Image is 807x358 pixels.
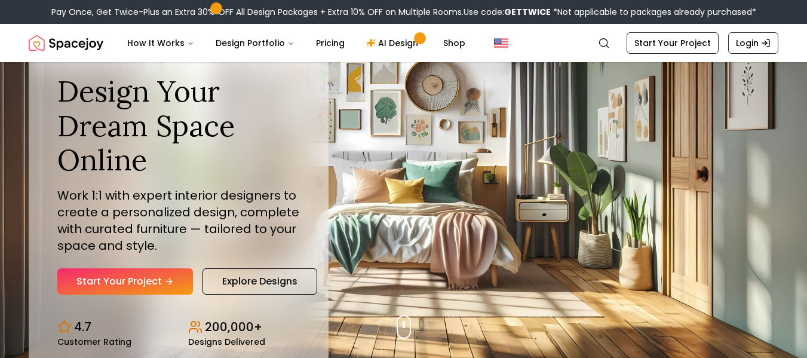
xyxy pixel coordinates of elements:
[494,36,508,50] img: United States
[206,31,304,55] button: Design Portfolio
[57,338,131,346] small: Customer Rating
[29,31,103,55] a: Spacejoy
[205,319,262,335] p: 200,000+
[57,309,300,346] div: Design stats
[434,31,475,55] a: Shop
[202,268,317,295] a: Explore Designs
[306,31,354,55] a: Pricing
[57,268,193,295] a: Start Your Project
[74,319,91,335] p: 4.7
[357,31,431,55] a: AI Design
[51,6,756,18] div: Pay Once, Get Twice-Plus an Extra 30% OFF All Design Packages + Extra 10% OFF on Multiple Rooms.
[188,338,265,346] small: Designs Delivered
[464,6,551,18] span: Use code:
[551,6,756,18] span: *Not applicable to packages already purchased*
[29,24,778,62] nav: Global
[57,187,300,254] p: Work 1:1 with expert interior designers to create a personalized design, complete with curated fu...
[118,31,204,55] button: How It Works
[728,32,778,54] a: Login
[627,32,719,54] a: Start Your Project
[118,31,475,55] nav: Main
[57,74,300,178] h1: Design Your Dream Space Online
[504,6,551,18] b: GETTWICE
[29,31,103,55] img: Spacejoy Logo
